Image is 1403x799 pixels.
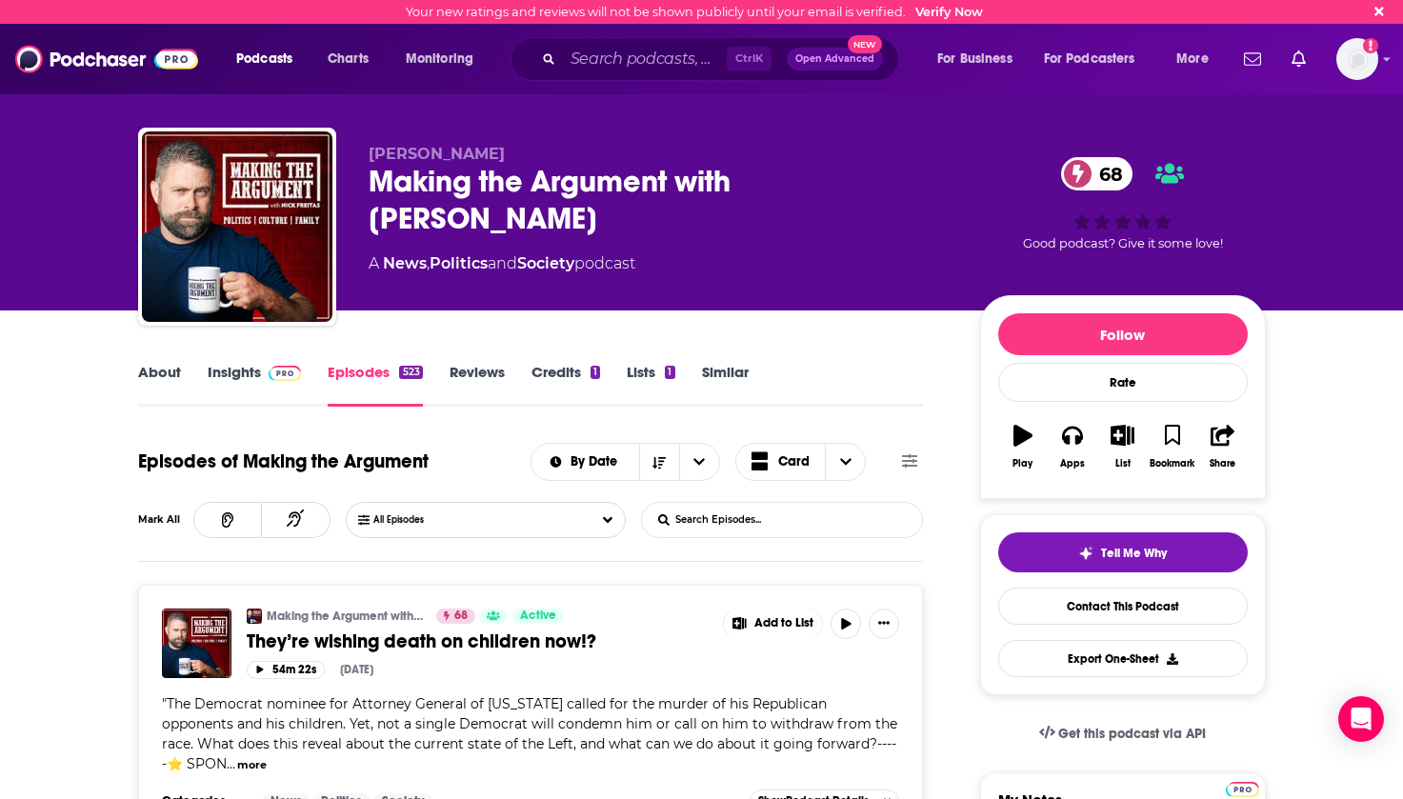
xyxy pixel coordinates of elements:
img: tell me why sparkle [1078,546,1093,561]
span: " [162,695,897,772]
img: User Profile [1336,38,1378,80]
div: Search podcasts, credits, & more... [529,37,917,81]
a: Charts [315,44,380,74]
a: Get this podcast via API [1024,710,1222,757]
button: open menu [924,44,1036,74]
a: Credits1 [531,363,600,407]
button: more [237,757,267,773]
button: Open AdvancedNew [787,48,883,70]
svg: Email not verified [1363,38,1378,53]
button: open menu [679,444,719,480]
div: 68Good podcast? Give it some love! [980,145,1266,263]
button: tell me why sparkleTell Me Why [998,532,1248,572]
a: Show notifications dropdown [1236,43,1269,75]
span: Get this podcast via API [1058,726,1206,742]
a: Similar [702,363,749,407]
span: Logged in as kimmiveritas [1336,38,1378,80]
img: Making the Argument with Nick Freitas [247,609,262,624]
span: For Business [937,46,1012,72]
div: 1 [665,366,674,379]
a: Society [517,254,574,272]
span: Tell Me Why [1101,546,1167,561]
span: Charts [328,46,369,72]
img: Podchaser Pro [1226,782,1259,797]
button: open menu [1163,44,1233,74]
div: Apps [1060,458,1085,469]
button: open menu [1032,44,1163,74]
button: Play [998,412,1048,481]
a: Contact This Podcast [998,588,1248,625]
button: Show profile menu [1336,38,1378,80]
a: Active [512,609,564,624]
span: , [427,254,430,272]
input: Search podcasts, credits, & more... [563,44,727,74]
div: Open Intercom Messenger [1338,696,1384,742]
h2: Choose List sort [531,443,720,481]
div: 1 [591,366,600,379]
div: A podcast [369,252,635,275]
button: Bookmark [1148,412,1197,481]
button: Follow [998,313,1248,355]
a: Lists1 [627,363,674,407]
a: Reviews [450,363,505,407]
a: Episodes523 [328,363,422,407]
span: 68 [1080,157,1132,190]
button: open menu [223,44,317,74]
img: Podchaser Pro [269,366,302,381]
div: Share [1210,458,1235,469]
a: They’re wishing death on children now!? [247,629,710,653]
div: Rate [998,363,1248,402]
img: Podchaser - Follow, Share and Rate Podcasts [15,41,198,77]
a: 68 [1061,157,1132,190]
button: open menu [392,44,498,74]
span: More [1176,46,1209,72]
button: List [1097,412,1147,481]
div: Your new ratings and reviews will not be shown publicly until your email is verified. [406,5,983,19]
span: and [488,254,517,272]
div: Play [1012,458,1032,469]
span: They’re wishing death on children now!? [247,629,596,653]
span: New [848,35,882,53]
span: Card [778,455,810,469]
a: Politics [430,254,488,272]
div: 523 [399,366,422,379]
div: List [1115,458,1131,469]
button: Share [1197,412,1247,481]
span: Add to List [754,616,813,630]
span: Podcasts [236,46,292,72]
span: Good podcast? Give it some love! [1023,236,1223,250]
a: Verify Now [915,5,983,19]
button: Export One-Sheet [998,640,1248,677]
button: Sort Direction [639,444,679,480]
span: [PERSON_NAME] [369,145,505,163]
button: Show More Button [724,609,823,639]
img: Making the Argument with Nick Freitas [142,131,332,322]
button: Choose List Listened [346,502,626,538]
div: [DATE] [340,663,373,676]
span: All Episodes [373,514,462,526]
span: ... [227,755,235,772]
button: open menu [531,455,639,469]
span: For Podcasters [1044,46,1135,72]
a: News [383,254,427,272]
span: The Democrat nominee for Attorney General of [US_STATE] called for the murder of his Republican o... [162,695,897,772]
span: 68 [454,607,468,626]
span: Monitoring [406,46,473,72]
a: Making the Argument with [PERSON_NAME] [267,609,424,624]
button: Choose View [735,443,867,481]
div: Bookmark [1150,458,1194,469]
span: Open Advanced [795,54,874,64]
img: They’re wishing death on children now!? [162,609,231,678]
span: Ctrl K [727,47,772,71]
a: InsightsPodchaser Pro [208,363,302,407]
a: About [138,363,181,407]
span: By Date [571,455,624,469]
button: 54m 22s [247,661,325,679]
span: Active [520,607,556,626]
div: Mark All [138,515,193,525]
button: Apps [1048,412,1097,481]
